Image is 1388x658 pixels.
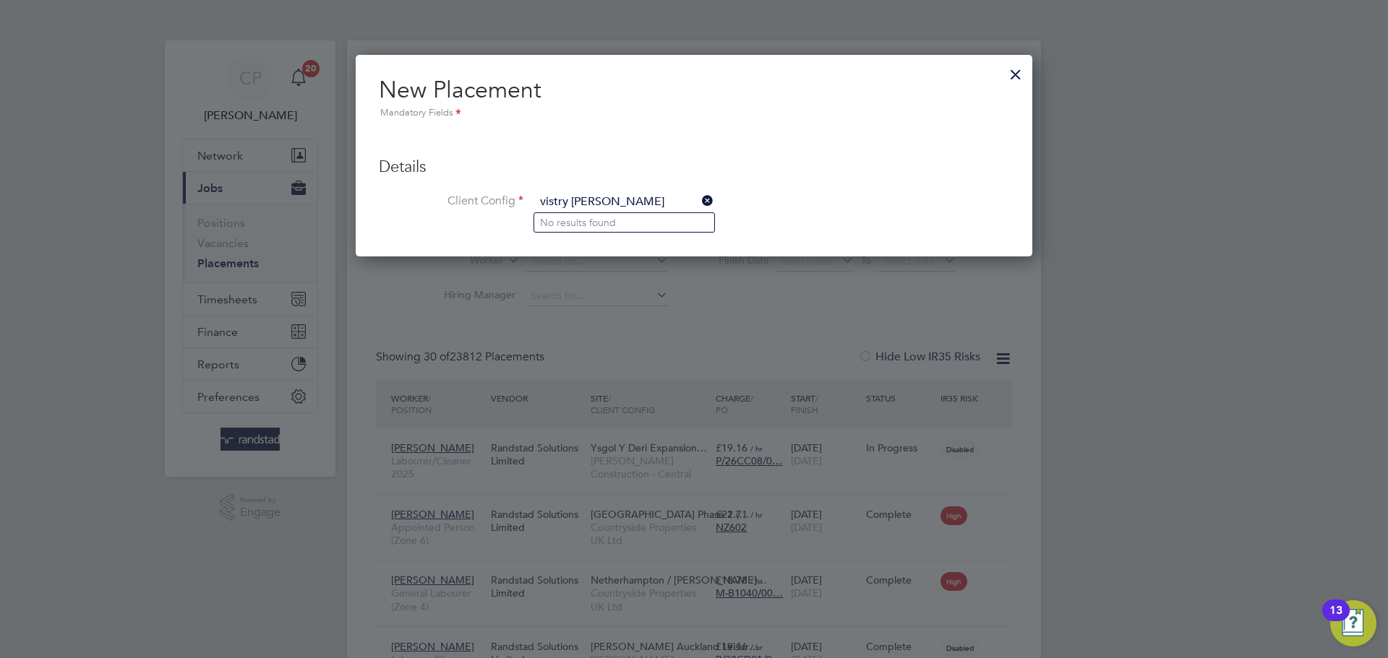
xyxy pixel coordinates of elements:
div: Mandatory Fields [379,105,1009,121]
label: Client Config [379,194,523,209]
h3: Details [379,157,1009,178]
div: 13 [1329,610,1342,629]
h2: New Placement [379,75,1009,121]
input: Search for... [535,191,714,213]
li: No results found [534,213,714,232]
button: Open Resource Center, 13 new notifications [1330,600,1376,646]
